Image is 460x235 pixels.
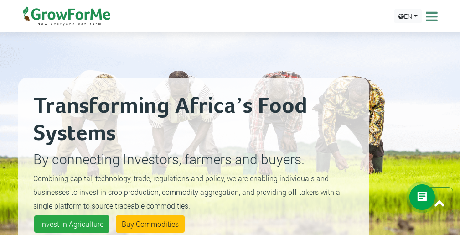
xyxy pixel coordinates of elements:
a: EN [394,9,422,23]
p: By connecting Investors, farmers and buyers. [33,149,354,169]
a: Buy Commodities [116,215,185,233]
small: Combining capital, technology, trade, regulations and policy, we are enabling individuals and bus... [33,173,340,210]
h2: Transforming Africa’s Food Systems [33,93,354,147]
a: Invest in Agriculture [34,215,109,233]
